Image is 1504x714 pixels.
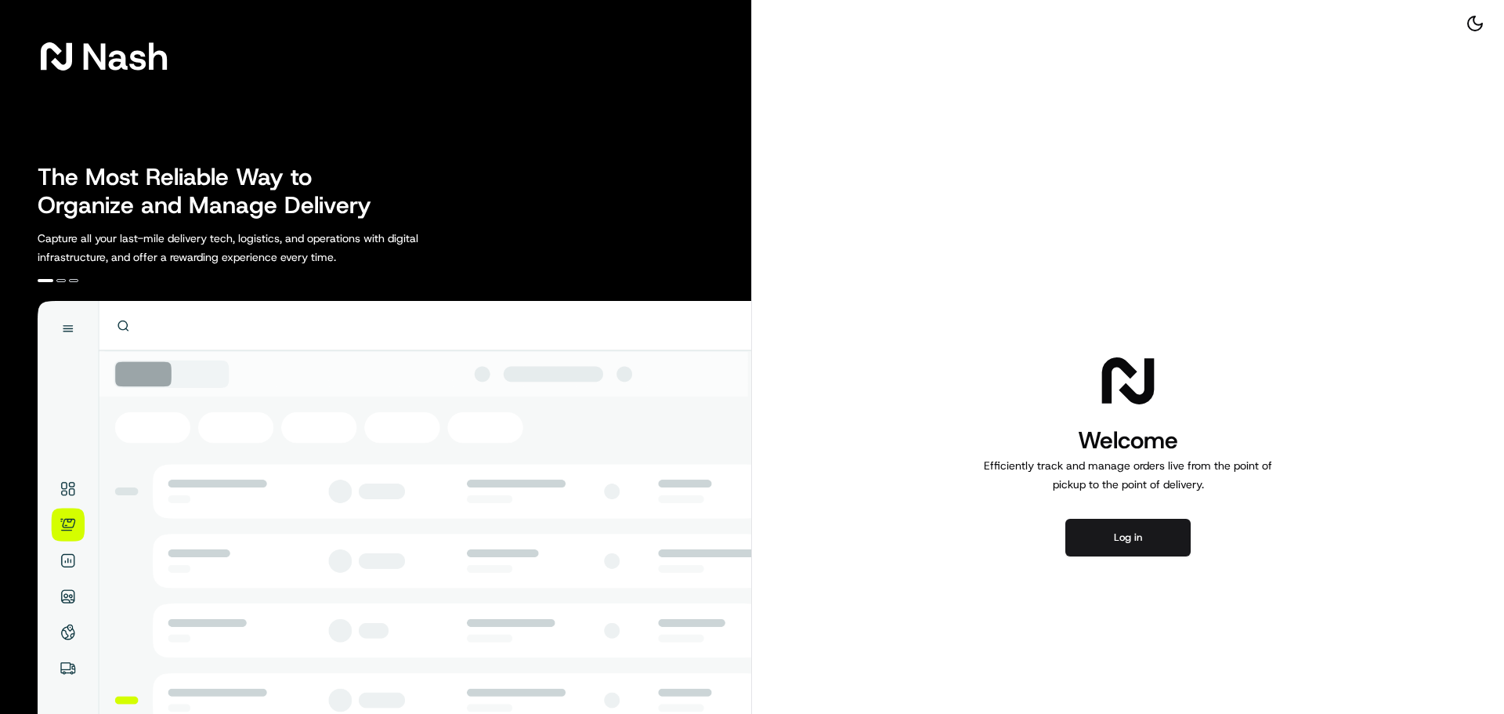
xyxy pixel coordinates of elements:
h2: The Most Reliable Way to Organize and Manage Delivery [38,163,389,219]
button: Log in [1065,519,1191,556]
p: Capture all your last-mile delivery tech, logistics, and operations with digital infrastructure, ... [38,229,489,266]
span: Nash [81,41,168,72]
p: Efficiently track and manage orders live from the point of pickup to the point of delivery. [978,456,1278,494]
h1: Welcome [978,425,1278,456]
